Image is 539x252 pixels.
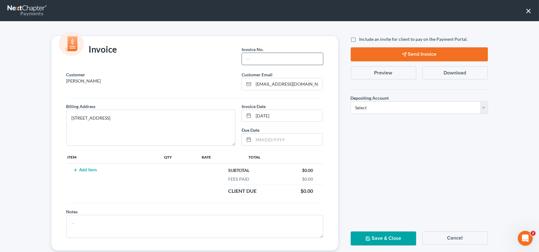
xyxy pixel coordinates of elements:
[422,231,488,245] button: Cancel
[225,167,253,174] div: Subtotal
[63,44,120,56] div: Invoice
[243,151,323,163] th: Total
[351,66,416,79] button: Preview
[351,95,389,101] span: Depositing Account
[225,176,253,182] div: Fees Paid
[299,176,316,182] div: $0.00
[531,231,536,236] span: 2
[526,6,532,16] button: ×
[242,127,259,133] label: Due Date
[299,167,316,174] div: $0.00
[66,78,236,84] p: [PERSON_NAME]
[7,3,47,18] a: Payments
[242,104,266,109] span: Invoice Date
[66,208,78,215] label: Notes
[225,188,260,195] div: Client Due
[422,66,488,79] button: Download
[242,72,272,77] span: Customer Email
[242,53,323,65] input: --
[518,231,533,246] iframe: Intercom live chat
[71,168,99,173] button: Add Item
[351,231,416,245] button: Save & Close
[351,47,488,61] button: Send Invoice
[163,151,200,163] th: Qty
[66,104,96,109] span: Billing Address
[253,78,323,90] input: Enter email...
[298,188,316,195] div: $0.00
[66,151,163,163] th: Item
[59,31,84,56] img: icon-money-cc55cd5b71ee43c44ef0efbab91310903cbf28f8221dba23c0d5ca797e203e98.svg
[66,71,85,78] label: Customer
[242,47,263,52] span: Invoice No.
[253,110,323,122] input: MM/DD/YYYY
[359,36,468,42] span: Include an invite for client to pay on the Payment Portal.
[253,134,323,145] input: MM/DD/YYYY
[200,151,244,163] th: Rate
[7,10,43,17] div: Payments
